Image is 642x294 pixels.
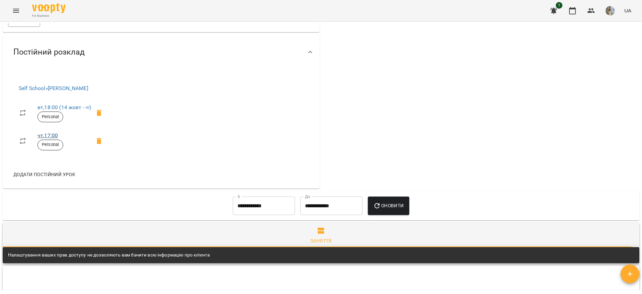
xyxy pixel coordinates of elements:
[37,132,58,139] a: чт,17:00
[624,7,631,14] span: UA
[8,3,24,19] button: Menu
[606,6,615,15] img: 2693ff5fab4ac5c18e9886587ab8f966.jpg
[32,3,66,13] img: Voopty Logo
[13,170,75,178] span: Додати постійний урок
[8,249,210,261] div: Налаштування ваших прав доступу не дозволяють вам бачити всю інформацію про клієнта
[11,168,78,180] button: Додати постійний урок
[622,4,634,17] button: UA
[373,202,404,210] span: Оновити
[38,114,63,120] span: Personal
[556,2,562,9] span: 1
[19,85,88,91] a: Self School»[PERSON_NAME]
[615,269,631,285] button: Фільтр
[3,266,639,287] div: Table Toolbar
[368,197,409,215] button: Оновити
[37,104,91,111] a: вт,18:00 (14 жовт - ∞)
[91,133,107,149] span: Видалити приватний урок Ковтун Анастасія Сергіїівна чт 17:00 клієнта Макаренко Дарина Дмитрівна
[32,14,66,18] span: For Business
[13,47,85,57] span: Постійний розклад
[38,142,63,148] span: Personal
[91,105,107,121] span: Видалити приватний урок Ковтун Анастасія Сергіїівна вт 18:00 клієнта Макаренко Дарина Дмитрівна
[3,35,320,69] div: Постійний розклад
[310,237,332,245] div: Заняття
